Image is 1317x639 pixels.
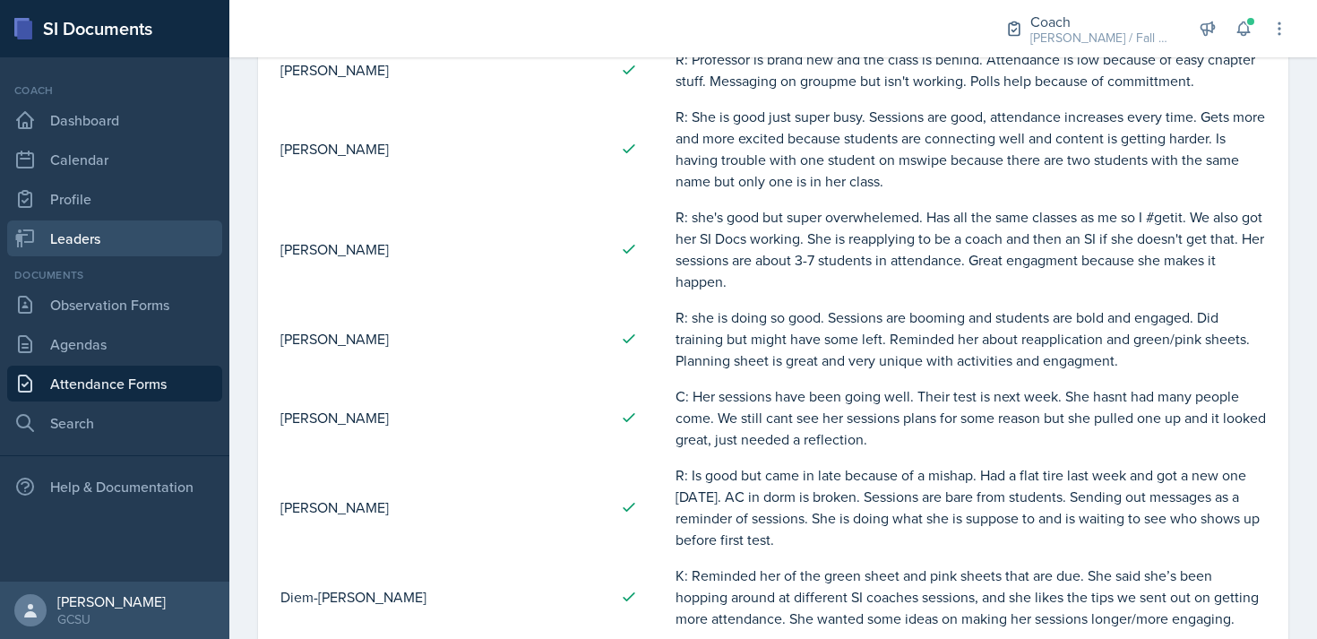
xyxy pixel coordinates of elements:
td: R: Professor is brand new and the class is behind. Attendance is low because of easy chapter stuf... [675,41,1267,99]
td: R: Is good but came in late because of a mishap. Had a flat tire last week and got a new one [DAT... [675,457,1267,557]
a: Attendance Forms [7,366,222,402]
td: [PERSON_NAME] [280,299,606,378]
a: Agendas [7,326,222,362]
a: Calendar [7,142,222,177]
div: GCSU [57,610,166,628]
a: Leaders [7,220,222,256]
td: [PERSON_NAME] [280,199,606,299]
a: Profile [7,181,222,217]
div: Coach [7,82,222,99]
a: Search [7,405,222,441]
div: Documents [7,267,222,283]
div: Help & Documentation [7,469,222,505]
td: Diem-[PERSON_NAME] [280,557,606,636]
td: [PERSON_NAME] [280,99,606,199]
td: [PERSON_NAME] [280,378,606,457]
td: R: She is good just super busy. Sessions are good, attendance increases every time. Gets more and... [675,99,1267,199]
a: Dashboard [7,102,222,138]
td: K: Reminded her of the green sheet and pink sheets that are due. She said she’s been hopping arou... [675,557,1267,636]
div: Coach [1030,11,1174,32]
div: [PERSON_NAME] [57,592,166,610]
a: Observation Forms [7,287,222,323]
td: [PERSON_NAME] [280,457,606,557]
td: [PERSON_NAME] [280,41,606,99]
div: [PERSON_NAME] / Fall 2025 [1030,29,1174,47]
td: R: she's good but super overwhelemed. Has all the same classes as me so I #getit. We also got her... [675,199,1267,299]
td: R: she is doing so good. Sessions are booming and students are bold and engaged. Did training but... [675,299,1267,378]
td: C: Her sessions have been going well. Their test is next week. She hasnt had many people come. We... [675,378,1267,457]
